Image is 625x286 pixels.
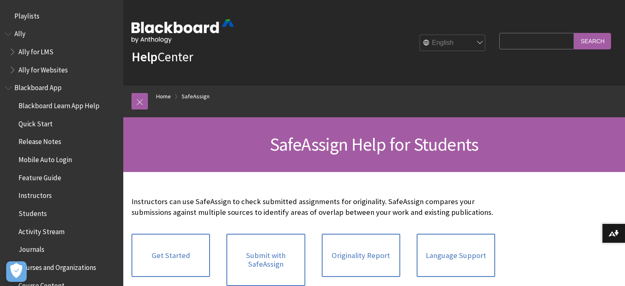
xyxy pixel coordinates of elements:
[574,33,611,49] input: Search
[18,117,53,128] span: Quick Start
[14,27,25,38] span: Ally
[270,133,479,156] span: SafeAssign Help for Students
[156,91,171,102] a: Home
[18,63,68,74] span: Ally for Websites
[18,171,61,182] span: Feature Guide
[420,35,486,51] select: Site Language Selector
[322,234,400,277] a: Originality Report
[131,234,210,277] a: Get Started
[18,243,44,254] span: Journals
[5,9,118,23] nav: Book outline for Playlists
[417,234,495,277] a: Language Support
[14,9,39,20] span: Playlists
[14,81,62,92] span: Blackboard App
[18,135,61,146] span: Release Notes
[131,19,234,43] img: Blackboard by Anthology
[18,153,72,164] span: Mobile Auto Login
[5,27,118,77] nav: Book outline for Anthology Ally Help
[182,91,210,102] a: SafeAssign
[18,99,99,110] span: Blackboard Learn App Help
[18,189,52,200] span: Instructors
[131,49,193,65] a: HelpCenter
[131,196,495,218] p: Instructors can use SafeAssign to check submitted assignments for originality. SafeAssign compare...
[18,225,65,236] span: Activity Stream
[6,261,27,282] button: Open Preferences
[18,260,96,272] span: Courses and Organizations
[226,234,305,286] a: Submit with SafeAssign
[18,207,47,218] span: Students
[18,45,53,56] span: Ally for LMS
[131,49,157,65] strong: Help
